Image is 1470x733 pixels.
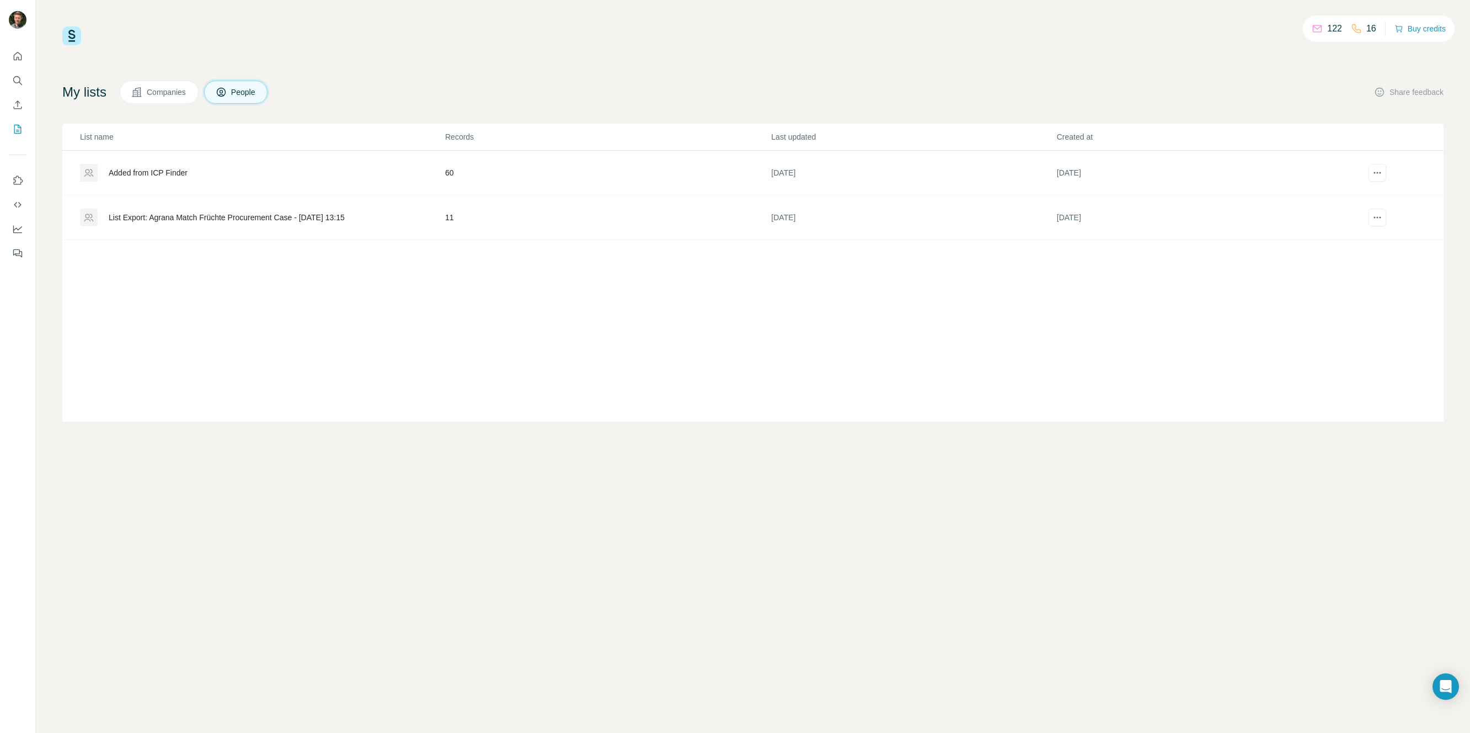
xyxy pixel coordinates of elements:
img: Avatar [9,11,26,29]
img: Surfe Logo [62,26,81,45]
button: actions [1369,209,1386,226]
button: actions [1369,164,1386,182]
button: Buy credits [1394,21,1446,36]
td: [DATE] [771,195,1056,240]
div: List Export: Agrana Match Früchte Procurement Case - [DATE] 13:15 [109,212,345,223]
td: 60 [445,151,771,195]
span: People [231,87,256,98]
p: Last updated [771,131,1055,142]
div: Open Intercom Messenger [1432,673,1459,700]
span: Companies [147,87,187,98]
div: Added from ICP Finder [109,167,188,178]
p: Created at [1057,131,1341,142]
button: My lists [9,119,26,139]
h4: My lists [62,83,106,101]
button: Search [9,71,26,91]
td: 11 [445,195,771,240]
p: 122 [1327,22,1342,35]
button: Use Surfe API [9,195,26,215]
td: [DATE] [1056,151,1341,195]
button: Use Surfe on LinkedIn [9,171,26,190]
p: Records [445,131,770,142]
button: Enrich CSV [9,95,26,115]
p: List name [80,131,444,142]
p: 16 [1366,22,1376,35]
button: Quick start [9,46,26,66]
td: [DATE] [771,151,1056,195]
button: Dashboard [9,219,26,239]
button: Feedback [9,243,26,263]
button: Share feedback [1374,87,1444,98]
td: [DATE] [1056,195,1341,240]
